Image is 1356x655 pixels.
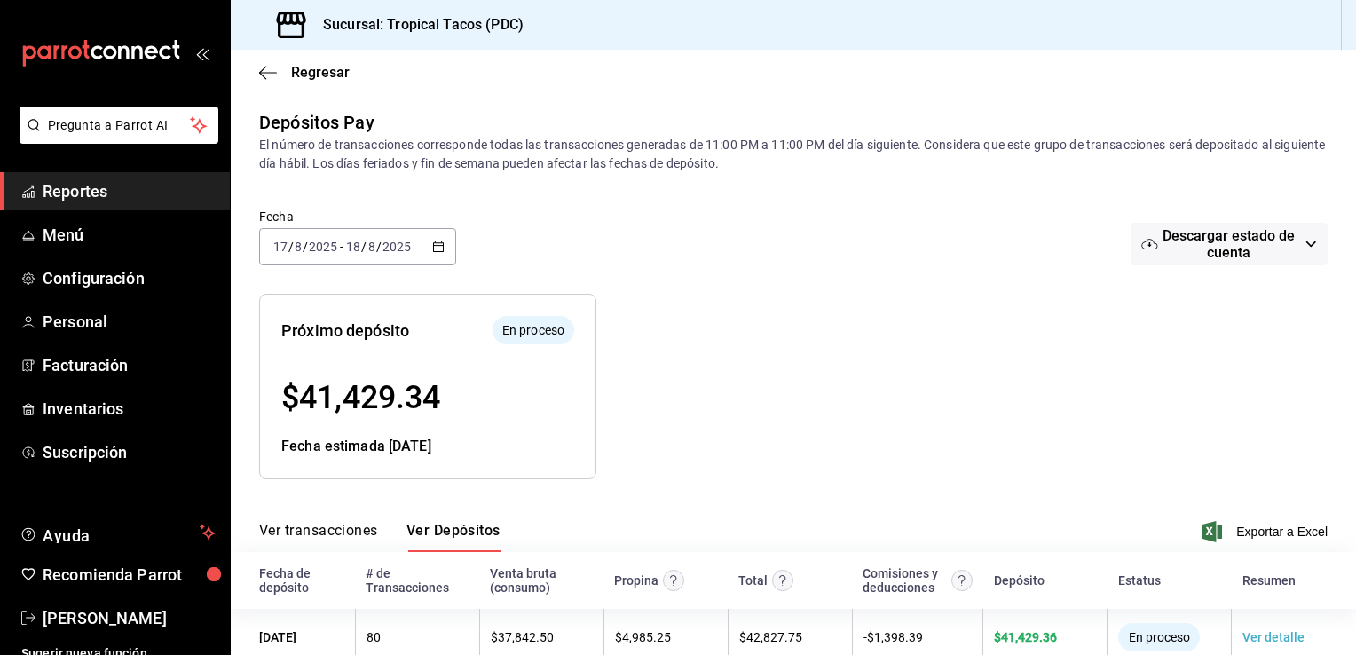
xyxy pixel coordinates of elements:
div: Próximo depósito [281,319,409,343]
span: $ 37,842.50 [491,630,554,644]
button: open_drawer_menu [195,46,209,60]
span: / [361,240,367,254]
button: Descargar estado de cuenta [1131,223,1328,265]
span: Pregunta a Parrot AI [48,116,191,135]
span: Descargar estado de cuenta [1158,227,1298,261]
input: -- [294,240,303,254]
div: Total [738,573,768,588]
svg: Contempla comisión de ventas y propinas, IVA, cancelaciones y devoluciones. [951,570,973,591]
span: Ayuda [43,522,193,543]
div: Fecha de depósito [259,566,344,595]
div: El depósito aún no se ha enviado a tu cuenta bancaria. [493,316,574,344]
span: En proceso [1122,630,1197,644]
span: Suscripción [43,440,216,464]
input: -- [367,240,376,254]
span: Personal [43,310,216,334]
div: Fecha estimada [DATE] [281,436,574,457]
span: Inventarios [43,397,216,421]
span: Menú [43,223,216,247]
span: $ 4,985.25 [615,630,671,644]
label: Fecha [259,210,456,223]
span: / [303,240,308,254]
span: $ 41,429.36 [994,630,1057,644]
div: Comisiones y deducciones [863,566,946,595]
div: Depósitos Pay [259,109,374,136]
svg: Este monto equivale al total de la venta más otros abonos antes de aplicar comisión e IVA. [772,570,793,591]
div: El número de transacciones corresponde todas las transacciones generadas de 11:00 PM a 11:00 PM d... [259,136,1328,173]
span: / [288,240,294,254]
span: $ 42,827.75 [739,630,802,644]
span: Reportes [43,179,216,203]
input: ---- [308,240,338,254]
div: Propina [614,573,658,588]
input: -- [345,240,361,254]
span: Facturación [43,353,216,377]
input: ---- [382,240,412,254]
span: $ 41,429.34 [281,379,440,416]
div: # de Transacciones [366,566,469,595]
div: Estatus [1118,573,1161,588]
div: El depósito aún no se ha enviado a tu cuenta bancaria. [1118,623,1200,651]
div: navigation tabs [259,522,501,552]
div: Resumen [1242,573,1296,588]
span: - $ 1,398.39 [863,630,923,644]
span: Configuración [43,266,216,290]
button: Pregunta a Parrot AI [20,107,218,144]
span: Regresar [291,64,350,81]
div: Venta bruta (consumo) [490,566,593,595]
span: / [376,240,382,254]
span: - [340,240,343,254]
button: Ver transacciones [259,522,378,552]
a: Pregunta a Parrot AI [12,129,218,147]
svg: Las propinas mostradas excluyen toda configuración de retención. [663,570,684,591]
div: Depósito [994,573,1045,588]
span: [PERSON_NAME] [43,606,216,630]
button: Regresar [259,64,350,81]
span: Recomienda Parrot [43,563,216,587]
span: En proceso [495,321,572,340]
h3: Sucursal: Tropical Tacos (PDC) [309,14,524,36]
input: -- [272,240,288,254]
a: Ver detalle [1242,630,1305,644]
button: Ver Depósitos [406,522,501,552]
button: Exportar a Excel [1206,521,1328,542]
